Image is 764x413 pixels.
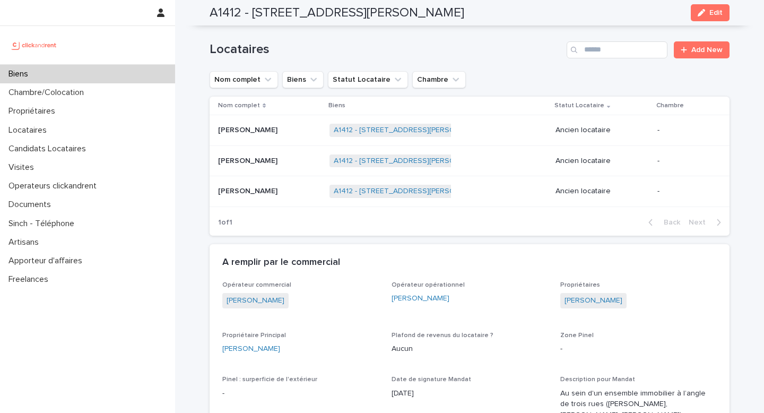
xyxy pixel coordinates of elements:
[4,106,64,116] p: Propriétaires
[222,388,379,399] p: -
[218,154,280,166] p: [PERSON_NAME]
[691,46,723,54] span: Add New
[656,100,684,111] p: Chambre
[222,376,317,383] span: Pinel : surperficie de l'extérieur
[555,157,649,166] p: Ancien locataire
[555,187,649,196] p: Ancien locataire
[210,176,730,207] tr: [PERSON_NAME][PERSON_NAME] A1412 - [STREET_ADDRESS][PERSON_NAME] Ancien locataire-
[328,100,345,111] p: Biens
[4,69,37,79] p: Biens
[4,200,59,210] p: Documents
[560,282,600,288] span: Propriétaires
[334,187,487,196] a: A1412 - [STREET_ADDRESS][PERSON_NAME]
[4,274,57,285] p: Freelances
[8,35,60,56] img: UCB0brd3T0yccxBKYDjQ
[684,218,730,227] button: Next
[657,219,680,226] span: Back
[210,71,278,88] button: Nom complet
[4,219,83,229] p: Sinch - Téléphone
[412,71,466,88] button: Chambre
[392,343,548,355] p: Aucun
[210,5,464,21] h2: A1412 - [STREET_ADDRESS][PERSON_NAME]
[210,42,562,57] h1: Locataires
[218,124,280,135] p: [PERSON_NAME]
[210,145,730,176] tr: [PERSON_NAME][PERSON_NAME] A1412 - [STREET_ADDRESS][PERSON_NAME] Ancien locataire-
[392,332,493,339] span: Plafond de revenus du locataire ?
[4,256,91,266] p: Apporteur d'affaires
[555,126,649,135] p: Ancien locataire
[222,282,291,288] span: Opérateur commercial
[392,388,548,399] p: [DATE]
[334,157,487,166] a: A1412 - [STREET_ADDRESS][PERSON_NAME]
[210,115,730,145] tr: [PERSON_NAME][PERSON_NAME] A1412 - [STREET_ADDRESS][PERSON_NAME] Ancien locataire-
[222,332,286,339] span: Propriétaire Principal
[328,71,408,88] button: Statut Locataire
[657,126,713,135] p: -
[4,144,94,154] p: Candidats Locataires
[227,295,284,306] a: [PERSON_NAME]
[567,41,667,58] input: Search
[691,4,730,21] button: Edit
[4,237,47,247] p: Artisans
[392,293,449,304] a: [PERSON_NAME]
[4,162,42,173] p: Visites
[392,282,465,288] span: Opérateur opérationnel
[689,219,712,226] span: Next
[657,187,713,196] p: -
[4,181,105,191] p: Operateurs clickandrent
[218,100,260,111] p: Nom complet
[392,376,471,383] span: Date de signature Mandat
[560,332,594,339] span: Zone Pinel
[218,185,280,196] p: [PERSON_NAME]
[554,100,604,111] p: Statut Locataire
[560,376,635,383] span: Description pour Mandat
[282,71,324,88] button: Biens
[334,126,487,135] a: A1412 - [STREET_ADDRESS][PERSON_NAME]
[4,88,92,98] p: Chambre/Colocation
[640,218,684,227] button: Back
[210,210,241,236] p: 1 of 1
[709,9,723,16] span: Edit
[4,125,55,135] p: Locataires
[674,41,730,58] a: Add New
[560,343,717,355] p: -
[222,257,340,269] h2: A remplir par le commercial
[565,295,622,306] a: [PERSON_NAME]
[222,343,280,355] a: [PERSON_NAME]
[657,157,713,166] p: -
